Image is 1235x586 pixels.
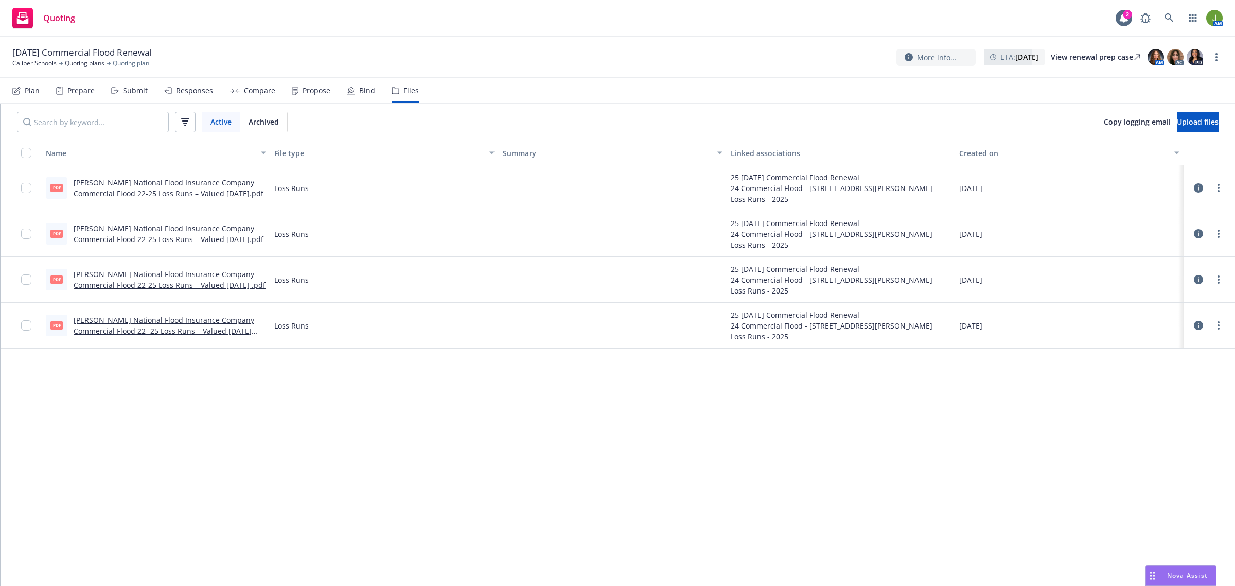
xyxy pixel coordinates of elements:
span: Quoting [43,14,75,22]
div: Responses [176,87,213,95]
button: Copy logging email [1104,112,1171,132]
div: Loss Runs - 2025 [731,331,932,342]
div: 24 Commercial Flood - [STREET_ADDRESS][PERSON_NAME] [731,229,932,239]
span: pdf [50,184,63,192]
input: Search by keyword... [17,112,169,132]
a: Search [1159,8,1179,28]
span: [DATE] [959,229,982,239]
span: pdf [50,321,63,329]
div: Prepare [67,87,95,95]
div: Plan [25,87,40,95]
span: Loss Runs [274,320,309,331]
div: 24 Commercial Flood - [STREET_ADDRESS][PERSON_NAME] [731,274,932,285]
span: pdf [50,275,63,283]
div: Name [46,148,255,159]
span: Quoting plan [113,59,149,68]
div: 25 [DATE] Commercial Flood Renewal [731,309,932,320]
span: pdf [50,230,63,237]
input: Toggle Row Selected [21,229,31,239]
div: 24 Commercial Flood - [STREET_ADDRESS][PERSON_NAME] [731,183,932,194]
span: Copy logging email [1104,117,1171,127]
div: Loss Runs - 2025 [731,194,932,204]
span: ETA : [1000,51,1038,62]
span: Loss Runs [274,183,309,194]
div: Linked associations [731,148,951,159]
a: [PERSON_NAME] National Flood Insurance Company Commercial Flood 22-25 Loss Runs – Valued [DATE] .pdf [74,269,266,290]
strong: [DATE] [1015,52,1038,62]
div: File type [274,148,483,159]
a: Report a Bug [1135,8,1156,28]
button: Summary [499,141,727,165]
div: Propose [303,87,330,95]
span: More info... [917,52,957,63]
span: Loss Runs [274,229,309,239]
button: Name [42,141,270,165]
a: more [1212,319,1225,332]
a: Caliber Schools [12,59,57,68]
div: Summary [503,148,712,159]
span: Loss Runs [274,274,309,285]
a: Quoting plans [65,59,104,68]
div: Bind [359,87,375,95]
a: [PERSON_NAME] National Flood Insurance Company Commercial Flood 22-25 Loss Runs – Valued [DATE].pdf [74,223,263,244]
button: Nova Assist [1145,565,1216,586]
div: 24 Commercial Flood - [STREET_ADDRESS][PERSON_NAME] [731,320,932,331]
div: Created on [959,148,1168,159]
span: [DATE] [959,320,982,331]
button: Created on [955,141,1184,165]
div: Submit [123,87,148,95]
a: more [1212,182,1225,194]
div: 2 [1123,10,1132,19]
button: Upload files [1177,112,1219,132]
span: [DATE] [959,183,982,194]
span: Archived [249,116,279,127]
input: Toggle Row Selected [21,274,31,285]
button: File type [270,141,499,165]
div: Loss Runs - 2025 [731,285,932,296]
button: More info... [896,49,976,66]
span: Upload files [1177,117,1219,127]
span: [DATE] [959,274,982,285]
img: photo [1148,49,1164,65]
a: Switch app [1183,8,1203,28]
div: Loss Runs - 2025 [731,239,932,250]
div: 25 [DATE] Commercial Flood Renewal [731,264,932,274]
span: Nova Assist [1167,571,1208,580]
div: Drag to move [1146,566,1159,585]
span: [DATE] Commercial Flood Renewal [12,46,151,59]
a: View renewal prep case [1051,49,1140,65]
div: Compare [244,87,275,95]
a: Quoting [8,4,79,32]
a: more [1212,228,1225,240]
input: Toggle Row Selected [21,320,31,331]
img: photo [1187,49,1203,65]
div: 25 [DATE] Commercial Flood Renewal [731,172,932,183]
a: more [1212,273,1225,286]
span: Active [210,116,232,127]
input: Select all [21,148,31,158]
img: photo [1167,49,1184,65]
a: [PERSON_NAME] National Flood Insurance Company Commercial Flood 22- 25 Loss Runs – Valued [DATE] ... [74,315,254,347]
input: Toggle Row Selected [21,183,31,193]
a: more [1210,51,1223,63]
div: 25 [DATE] Commercial Flood Renewal [731,218,932,229]
button: Linked associations [727,141,955,165]
div: Files [403,87,419,95]
a: [PERSON_NAME] National Flood Insurance Company Commercial Flood 22-25 Loss Runs – Valued [DATE].pdf [74,178,263,198]
img: photo [1206,10,1223,26]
